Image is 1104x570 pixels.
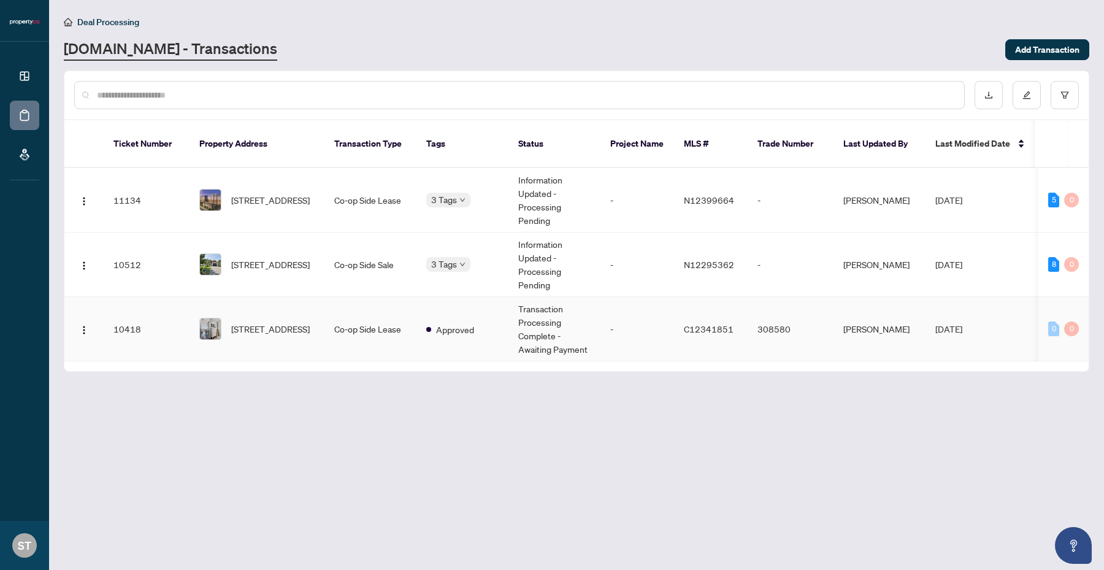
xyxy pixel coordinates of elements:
[79,325,89,335] img: Logo
[1064,322,1079,336] div: 0
[508,168,600,233] td: Information Updated - Processing Pending
[104,168,190,233] td: 11134
[324,120,416,168] th: Transaction Type
[231,193,310,207] span: [STREET_ADDRESS]
[935,194,962,206] span: [DATE]
[104,297,190,361] td: 10418
[10,18,39,26] img: logo
[834,233,926,297] td: [PERSON_NAME]
[459,197,466,203] span: down
[324,168,416,233] td: Co-op Side Lease
[975,81,1003,109] button: download
[1005,39,1089,60] button: Add Transaction
[1048,257,1059,272] div: 8
[926,120,1036,168] th: Last Modified Date
[436,323,474,336] span: Approved
[77,17,139,28] span: Deal Processing
[416,120,508,168] th: Tags
[431,193,457,207] span: 3 Tags
[459,261,466,268] span: down
[231,258,310,271] span: [STREET_ADDRESS]
[18,537,31,554] span: ST
[935,259,962,270] span: [DATE]
[508,297,600,361] td: Transaction Processing Complete - Awaiting Payment
[674,120,748,168] th: MLS #
[1013,81,1041,109] button: edit
[748,120,834,168] th: Trade Number
[984,91,993,99] span: download
[231,322,310,336] span: [STREET_ADDRESS]
[1051,81,1079,109] button: filter
[684,259,734,270] span: N12295362
[1060,91,1069,99] span: filter
[64,39,277,61] a: [DOMAIN_NAME] - Transactions
[200,190,221,210] img: thumbnail-img
[600,120,674,168] th: Project Name
[684,194,734,206] span: N12399664
[74,319,94,339] button: Logo
[1015,40,1079,60] span: Add Transaction
[834,297,926,361] td: [PERSON_NAME]
[324,233,416,297] td: Co-op Side Sale
[200,254,221,275] img: thumbnail-img
[834,120,926,168] th: Last Updated By
[324,297,416,361] td: Co-op Side Lease
[748,297,834,361] td: 308580
[79,196,89,206] img: Logo
[1055,527,1092,564] button: Open asap
[935,137,1010,150] span: Last Modified Date
[1048,193,1059,207] div: 5
[748,233,834,297] td: -
[600,233,674,297] td: -
[1064,193,1079,207] div: 0
[104,233,190,297] td: 10512
[834,168,926,233] td: [PERSON_NAME]
[508,120,600,168] th: Status
[200,318,221,339] img: thumbnail-img
[74,255,94,274] button: Logo
[935,323,962,334] span: [DATE]
[600,297,674,361] td: -
[79,261,89,271] img: Logo
[64,18,72,26] span: home
[190,120,324,168] th: Property Address
[1022,91,1031,99] span: edit
[1048,322,1059,336] div: 0
[74,190,94,210] button: Logo
[684,323,734,334] span: C12341851
[508,233,600,297] td: Information Updated - Processing Pending
[431,257,457,271] span: 3 Tags
[104,120,190,168] th: Ticket Number
[748,168,834,233] td: -
[600,168,674,233] td: -
[1064,257,1079,272] div: 0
